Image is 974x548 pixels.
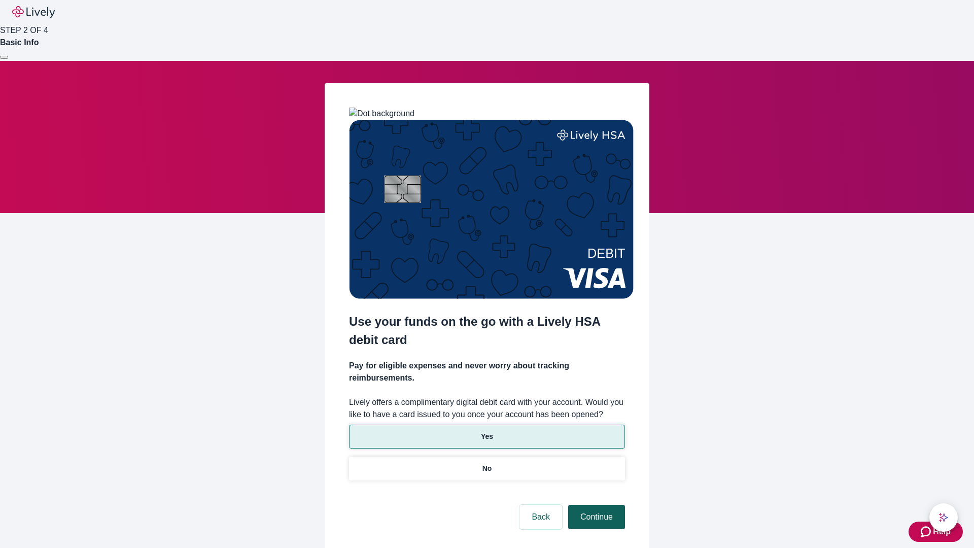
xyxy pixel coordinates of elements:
h2: Use your funds on the go with a Lively HSA debit card [349,313,625,349]
button: Continue [568,505,625,529]
p: Yes [481,431,493,442]
label: Lively offers a complimentary digital debit card with your account. Would you like to have a card... [349,396,625,421]
button: Zendesk support iconHelp [909,522,963,542]
svg: Lively AI Assistant [938,512,949,523]
img: Debit card [349,120,634,299]
h4: Pay for eligible expenses and never worry about tracking reimbursements. [349,360,625,384]
button: Yes [349,425,625,449]
button: No [349,457,625,481]
p: No [482,463,492,474]
img: Dot background [349,108,414,120]
svg: Zendesk support icon [921,526,933,538]
button: Back [519,505,562,529]
img: Lively [12,6,55,18]
button: chat [929,503,958,532]
span: Help [933,526,951,538]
